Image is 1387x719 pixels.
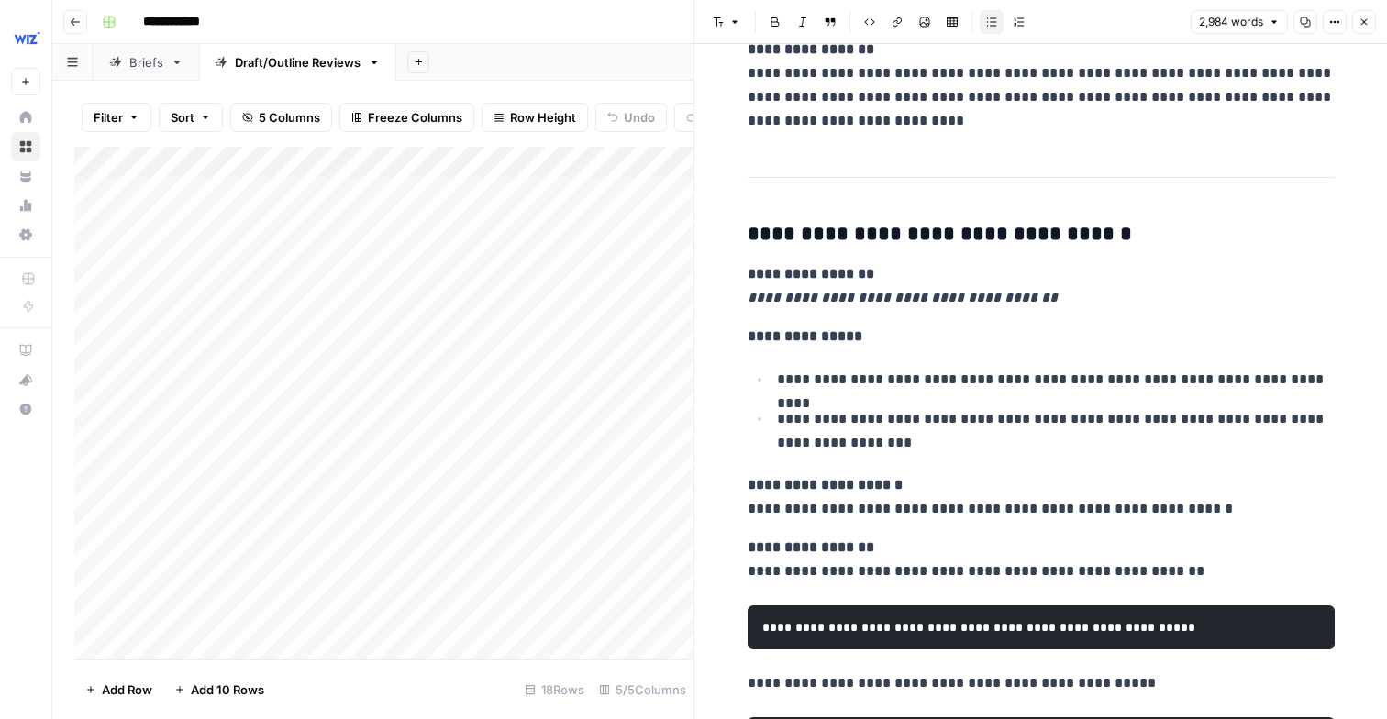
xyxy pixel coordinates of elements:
[510,108,576,127] span: Row Height
[74,675,163,704] button: Add Row
[94,44,199,81] a: Briefs
[235,53,361,72] div: Draft/Outline Reviews
[191,680,264,699] span: Add 10 Rows
[11,220,40,249] a: Settings
[11,132,40,161] a: Browse
[12,366,39,393] div: What's new?
[94,108,123,127] span: Filter
[129,53,163,72] div: Briefs
[259,108,320,127] span: 5 Columns
[102,680,152,699] span: Add Row
[11,191,40,220] a: Usage
[82,103,151,132] button: Filter
[11,15,40,61] button: Workspace: Wiz
[624,108,655,127] span: Undo
[517,675,592,704] div: 18 Rows
[199,44,396,81] a: Draft/Outline Reviews
[11,21,44,54] img: Wiz Logo
[11,336,40,365] a: AirOps Academy
[595,103,667,132] button: Undo
[368,108,462,127] span: Freeze Columns
[11,365,40,394] button: What's new?
[1191,10,1288,34] button: 2,984 words
[339,103,474,132] button: Freeze Columns
[592,675,693,704] div: 5/5 Columns
[163,675,275,704] button: Add 10 Rows
[11,161,40,191] a: Your Data
[1199,14,1263,30] span: 2,984 words
[482,103,588,132] button: Row Height
[230,103,332,132] button: 5 Columns
[11,103,40,132] a: Home
[159,103,223,132] button: Sort
[171,108,194,127] span: Sort
[11,394,40,424] button: Help + Support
